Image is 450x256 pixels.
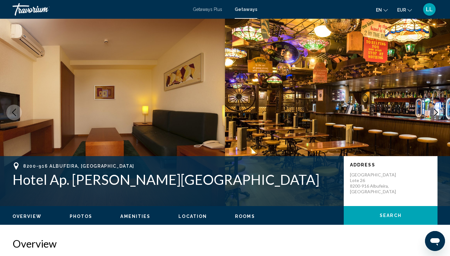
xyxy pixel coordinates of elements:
span: Location [178,214,207,219]
p: Address [350,162,431,167]
button: Search [344,206,437,225]
button: Change language [376,5,388,14]
span: EUR [397,7,406,12]
button: User Menu [421,3,437,16]
span: Rooms [235,214,255,219]
span: LL [426,6,433,12]
button: Rooms [235,214,255,219]
a: Getaways [235,7,257,12]
button: Previous image [6,105,22,120]
a: Getaways Plus [193,7,222,12]
button: Photos [70,214,92,219]
iframe: Bouton de lancement de la fenêtre de messagerie [425,231,445,251]
span: 8200-916 Albufeira, [GEOGRAPHIC_DATA] [23,164,134,169]
h1: Hotel Ap. [PERSON_NAME][GEOGRAPHIC_DATA] [12,171,337,188]
p: [GEOGRAPHIC_DATA] Lote 26 8200-916 Albufeira, [GEOGRAPHIC_DATA] [350,172,400,194]
button: Location [178,214,207,219]
span: Overview [12,214,42,219]
button: Next image [428,105,444,120]
span: Search [380,213,402,218]
button: Overview [12,214,42,219]
button: Change currency [397,5,412,14]
span: Amenities [120,214,150,219]
a: Travorium [12,3,187,16]
button: Amenities [120,214,150,219]
span: Photos [70,214,92,219]
h2: Overview [12,237,437,250]
span: en [376,7,382,12]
